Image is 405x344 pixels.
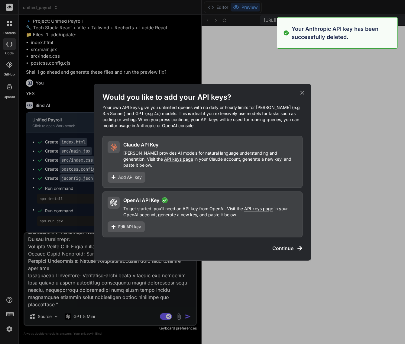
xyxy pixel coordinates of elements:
[283,25,289,41] img: alert
[292,25,394,41] p: Your Anthropic API key has been successfully deleted.
[123,206,297,218] p: To get started, you'll need an API key from OpenAI. Visit the in your OpenAI account, generate a ...
[244,206,273,211] span: API keys page
[272,245,293,252] span: Continue
[102,92,303,102] h1: Would you like to add your API keys?
[123,150,297,168] p: [PERSON_NAME] provides AI models for natural language understanding and generation. Visit the in ...
[118,174,142,180] span: Add API key
[123,197,159,204] h2: OpenAI API Key
[102,104,303,129] p: Your own API keys give you unlimited queries with no daily or hourly limits for [PERSON_NAME] (e....
[164,156,193,162] span: API keys page
[272,245,303,252] button: Continue
[118,224,141,230] span: Edit API key
[123,141,158,148] h2: Claude API Key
